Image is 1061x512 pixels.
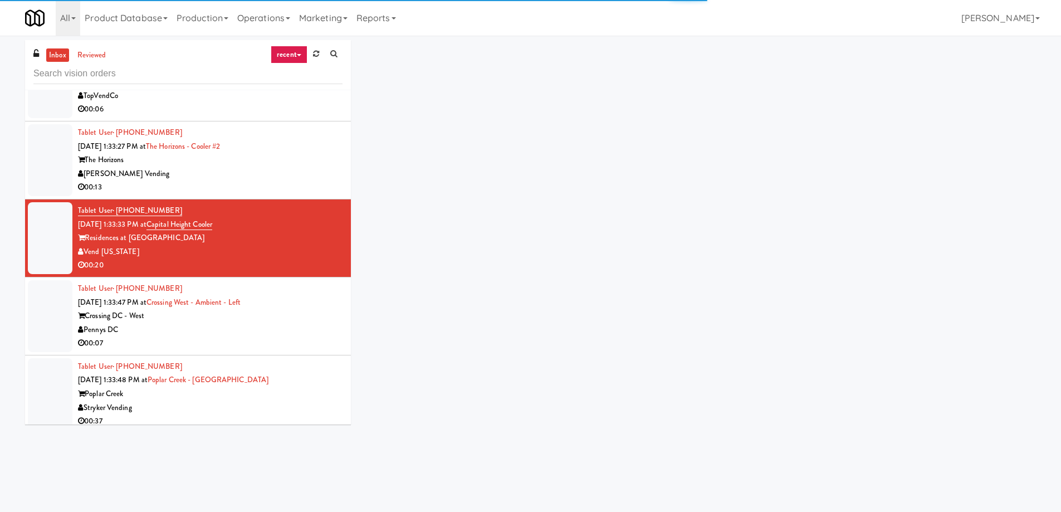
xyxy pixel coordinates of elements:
[33,64,343,84] input: Search vision orders
[78,401,343,415] div: Stryker Vending
[25,277,351,355] li: Tablet User· [PHONE_NUMBER][DATE] 1:33:47 PM atCrossing West - Ambient - LeftCrossing DC - WestPe...
[78,387,343,401] div: Poplar Creek
[78,297,146,308] span: [DATE] 1:33:47 PM at
[78,219,146,230] span: [DATE] 1:33:33 PM at
[25,8,45,28] img: Micromart
[78,245,343,259] div: Vend [US_STATE]
[78,153,343,167] div: The Horizons
[78,103,343,116] div: 00:06
[146,297,241,308] a: Crossing West - Ambient - Left
[78,283,182,294] a: Tablet User· [PHONE_NUMBER]
[78,141,146,152] span: [DATE] 1:33:27 PM at
[78,323,343,337] div: Pennys DC
[78,415,343,428] div: 00:37
[78,309,343,323] div: Crossing DC - West
[146,219,212,230] a: Capital Height Cooler
[78,127,182,138] a: Tablet User· [PHONE_NUMBER]
[78,89,343,103] div: TopVendCo
[78,259,343,272] div: 00:20
[46,48,69,62] a: inbox
[78,167,343,181] div: [PERSON_NAME] Vending
[25,199,351,277] li: Tablet User· [PHONE_NUMBER][DATE] 1:33:33 PM atCapital Height CoolerResidences at [GEOGRAPHIC_DAT...
[75,48,109,62] a: reviewed
[25,121,351,199] li: Tablet User· [PHONE_NUMBER][DATE] 1:33:27 PM atThe Horizons - Cooler #2The Horizons[PERSON_NAME] ...
[78,231,343,245] div: Residences at [GEOGRAPHIC_DATA]
[113,361,182,372] span: · [PHONE_NUMBER]
[113,205,182,216] span: · [PHONE_NUMBER]
[78,374,148,385] span: [DATE] 1:33:48 PM at
[78,337,343,350] div: 00:07
[148,374,268,385] a: Poplar Creek - [GEOGRAPHIC_DATA]
[271,46,307,64] a: recent
[146,141,220,152] a: The Horizons - Cooler #2
[113,283,182,294] span: · [PHONE_NUMBER]
[78,181,343,194] div: 00:13
[78,361,182,372] a: Tablet User· [PHONE_NUMBER]
[113,127,182,138] span: · [PHONE_NUMBER]
[78,205,182,216] a: Tablet User· [PHONE_NUMBER]
[25,355,351,433] li: Tablet User· [PHONE_NUMBER][DATE] 1:33:48 PM atPoplar Creek - [GEOGRAPHIC_DATA]Poplar CreekStryke...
